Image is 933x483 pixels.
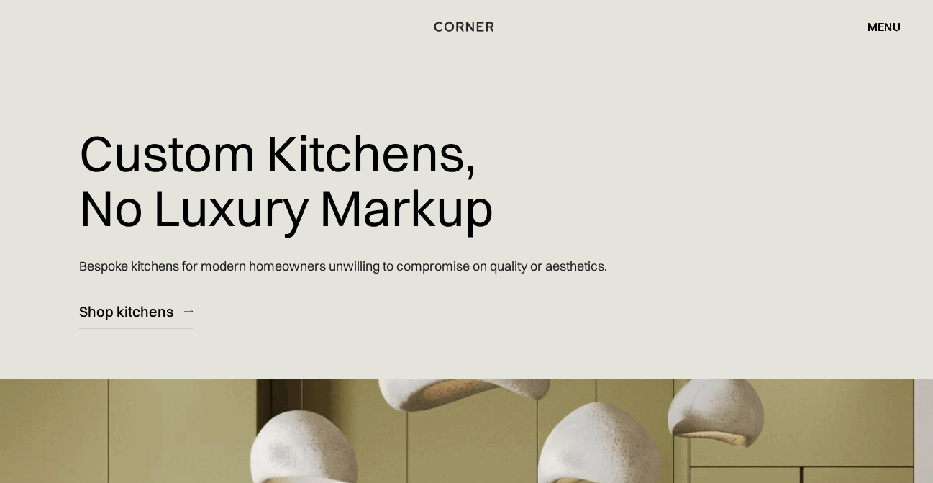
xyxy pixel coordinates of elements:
[430,17,503,36] a: home
[853,14,901,39] div: menu
[79,302,173,321] div: Shop kitchens
[79,294,193,329] a: Shop kitchens
[79,245,607,286] p: Bespoke kitchens for modern homeowners unwilling to compromise on quality or aesthetics.
[79,115,493,245] h1: Custom Kitchens, No Luxury Markup
[868,21,901,32] div: menu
